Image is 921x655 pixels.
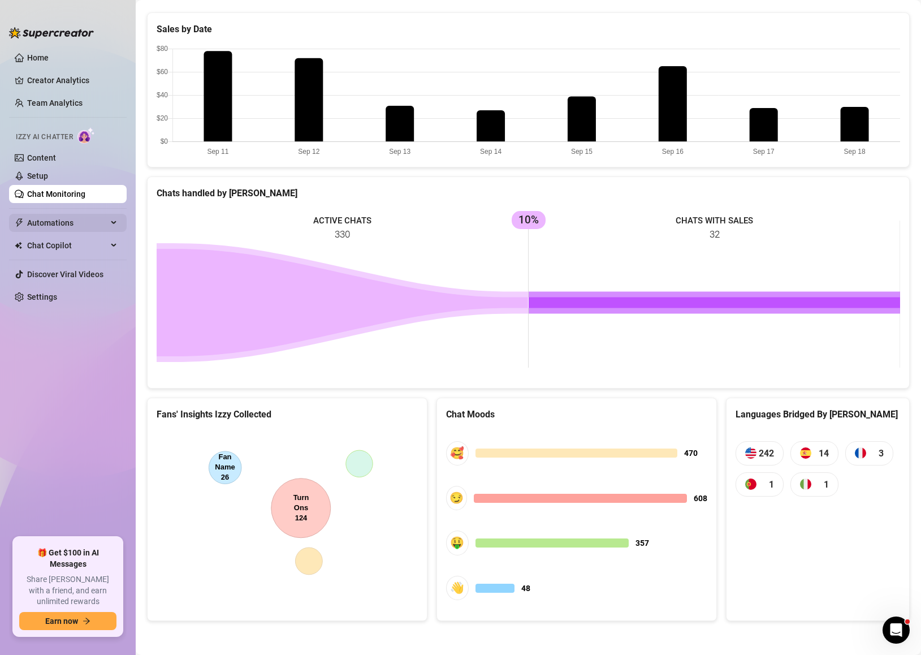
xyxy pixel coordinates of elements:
img: Chat Copilot [15,242,22,249]
a: Team Analytics [27,98,83,107]
span: Izzy AI Chatter [16,132,73,143]
span: 1 [769,477,774,492]
span: Share [PERSON_NAME] with a friend, and earn unlimited rewards [19,574,116,607]
div: 😏 [446,486,467,510]
div: 🥰 [446,441,469,466]
a: Creator Analytics [27,71,118,89]
span: Earn now [45,617,78,626]
span: 14 [819,446,829,460]
span: 🎁 Get $100 in AI Messages [19,548,116,570]
a: Content [27,153,56,162]
img: fr [855,447,866,459]
div: Chat Moods [446,407,707,421]
div: 🤑 [446,531,469,555]
span: 608 [694,492,707,505]
a: Settings [27,292,57,301]
a: Setup [27,171,48,180]
div: Fans' Insights Izzy Collected [157,407,418,421]
img: AI Chatter [77,127,95,144]
span: 242 [759,446,774,460]
img: es [800,447,811,459]
div: Chats handled by [PERSON_NAME] [157,186,900,200]
span: 470 [684,447,698,459]
span: 48 [521,582,530,594]
img: it [800,479,811,490]
a: Chat Monitoring [27,189,85,199]
a: Discover Viral Videos [27,270,103,279]
img: us [745,447,756,459]
span: arrow-right [83,617,90,625]
img: logo-BBDzfeDw.svg [9,27,94,38]
span: 357 [635,537,649,549]
span: 1 [824,477,829,492]
span: thunderbolt [15,218,24,227]
a: Home [27,53,49,62]
img: pt [745,479,756,490]
div: Sales by Date [157,22,900,36]
button: Earn nowarrow-right [19,612,116,630]
div: Languages Bridged By [PERSON_NAME] [736,407,900,421]
span: Automations [27,214,107,232]
iframe: Intercom live chat [883,617,910,644]
span: 3 [879,446,884,460]
div: 👋 [446,576,469,600]
span: Chat Copilot [27,236,107,255]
